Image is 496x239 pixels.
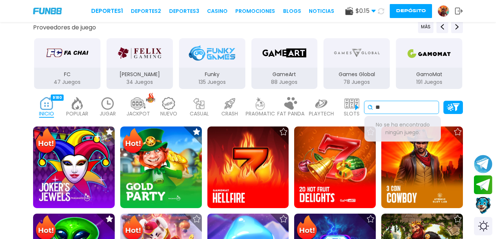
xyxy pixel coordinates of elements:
[34,127,58,156] img: Hot
[324,71,390,78] p: Games Global
[70,97,85,110] img: popular_light.webp
[277,110,304,118] p: FAT PANDA
[31,38,104,90] button: FC
[117,43,163,63] img: Felix
[44,43,90,63] img: FC
[474,154,492,174] button: Join telegram channel
[39,110,54,118] p: INICIO
[390,4,432,18] button: Depósito
[131,7,161,15] a: Deportes2
[120,126,202,208] img: Gold Party
[100,97,115,110] img: recent_light.webp
[33,8,62,14] img: Company Logo
[33,126,115,208] img: Joker's Jewels
[261,43,307,63] img: GameArt
[179,78,245,86] p: 135 Juegos
[34,71,101,78] p: FC
[406,43,452,63] img: GamoMat
[396,78,463,86] p: 191 Juegos
[34,78,101,86] p: 47 Juegos
[369,121,436,136] p: No se ha encontrado ningún juego.
[451,21,463,33] button: Next providers
[474,196,492,215] button: Contact customer service
[344,110,360,118] p: SLOTS
[294,126,376,208] img: 20 Hot Fruit Delights
[345,97,359,110] img: slots_light.webp
[333,43,380,63] img: Games Global
[161,97,176,110] img: new_light.webp
[126,110,150,118] p: JACKPOT
[381,126,463,208] img: 3 Coin Cowboy
[235,7,275,15] a: Promociones
[189,43,235,63] img: Funky
[393,38,465,90] button: GamoMat
[91,7,123,15] a: Deportes1
[418,21,433,33] button: Previous providers
[39,97,54,110] img: home_active.webp
[321,38,393,90] button: Games Global
[103,38,176,90] button: Felix
[474,175,492,195] button: Join telegram
[106,71,173,78] p: [PERSON_NAME]
[33,24,96,31] button: Proveedores de juego
[179,71,245,78] p: Funky
[207,7,228,15] a: CASINO
[253,97,268,110] img: pragmatic_light.webp
[207,126,289,208] img: Hellfire
[324,78,390,86] p: 78 Juegos
[222,97,237,110] img: crash_light.webp
[192,97,207,110] img: casual_light.webp
[248,38,321,90] button: GameArt
[190,110,209,118] p: CASUAL
[309,7,334,15] a: NOTICIAS
[66,110,88,118] p: POPULAR
[169,7,199,15] a: Deportes3
[474,217,492,235] div: Switch theme
[146,93,155,103] img: hot
[251,78,318,86] p: 88 Juegos
[438,6,449,17] img: Avatar
[176,38,248,90] button: Funky
[356,7,376,15] span: $ 0.15
[283,97,298,110] img: fat_panda_light.webp
[160,110,177,118] p: NUEVO
[436,21,448,33] button: Previous providers
[100,110,116,118] p: JUGAR
[447,103,460,111] img: Platform Filter
[221,110,238,118] p: CRASH
[438,5,455,17] a: Avatar
[246,110,275,118] p: PRAGMATIC
[309,110,334,118] p: PLAYTECH
[283,7,301,15] a: BLOGS
[396,71,463,78] p: GamoMat
[251,71,318,78] p: GameArt
[131,97,146,110] img: jackpot_light.webp
[121,127,145,156] img: Hot
[106,78,173,86] p: 34 Juegos
[314,97,329,110] img: playtech_light.webp
[51,94,64,101] div: 9180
